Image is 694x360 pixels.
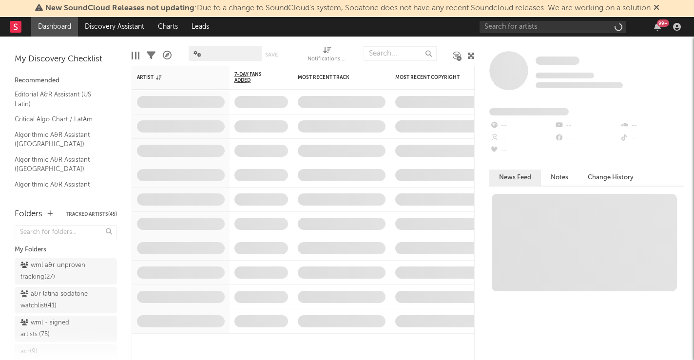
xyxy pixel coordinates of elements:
button: Tracked Artists(45) [66,212,117,217]
div: wml - signed artists. ( 75 ) [20,317,89,341]
button: Save [265,52,278,57]
div: -- [489,145,554,157]
input: Search... [364,46,437,61]
a: wml a&r unproven tracking(27) [15,258,117,284]
div: My Discovery Checklist [15,54,117,65]
div: Artist [137,75,210,80]
div: Filters [147,41,155,70]
span: New SoundCloud Releases not updating [45,4,194,12]
button: Change History [578,170,643,186]
div: 99 + [657,19,669,27]
button: News Feed [489,170,541,186]
button: Notes [541,170,578,186]
div: A&R Pipeline [163,41,172,70]
a: wml - signed artists.(75) [15,316,117,342]
a: Algorithmic A&R Assistant ([GEOGRAPHIC_DATA]) [15,179,107,199]
a: Critical Algo Chart / LatAm [15,114,107,125]
div: wml a&r unproven tracking ( 27 ) [20,260,89,283]
a: Dashboard [31,17,78,37]
span: Dismiss [654,4,659,12]
button: 99+ [654,23,661,31]
div: My Folders [15,244,117,256]
span: Tracking Since: [DATE] [536,73,594,78]
div: Notifications (Artist) [308,41,347,70]
a: Algorithmic A&R Assistant ([GEOGRAPHIC_DATA]) [15,130,107,150]
a: Algorithmic A&R Assistant ([GEOGRAPHIC_DATA]) [15,154,107,174]
input: Search for artists [480,21,626,33]
a: Discovery Assistant [78,17,151,37]
span: 0 fans last week [536,82,623,88]
div: Edit Columns [132,41,139,70]
div: -- [619,132,684,145]
a: a&r latina sodatone watchlist(41) [15,287,117,313]
a: Leads [185,17,216,37]
a: acr(9) [15,344,117,359]
a: Editorial A&R Assistant (US Latin) [15,89,107,109]
span: : Due to a change to SoundCloud's system, Sodatone does not have any recent Soundcloud releases. ... [45,4,651,12]
a: Some Artist [536,56,579,66]
span: Some Artist [536,57,579,65]
div: a&r latina sodatone watchlist ( 41 ) [20,288,89,312]
div: -- [489,119,554,132]
div: -- [489,132,554,145]
div: -- [554,119,619,132]
div: -- [619,119,684,132]
div: Most Recent Copyright [395,75,468,80]
div: Recommended [15,75,117,87]
div: Notifications (Artist) [308,54,347,65]
a: Charts [151,17,185,37]
div: -- [554,132,619,145]
div: Most Recent Track [298,75,371,80]
input: Search for folders... [15,225,117,239]
div: acr ( 9 ) [20,346,38,358]
span: Fans Added by Platform [489,108,569,115]
div: Folders [15,208,42,220]
span: 7-Day Fans Added [234,72,273,83]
